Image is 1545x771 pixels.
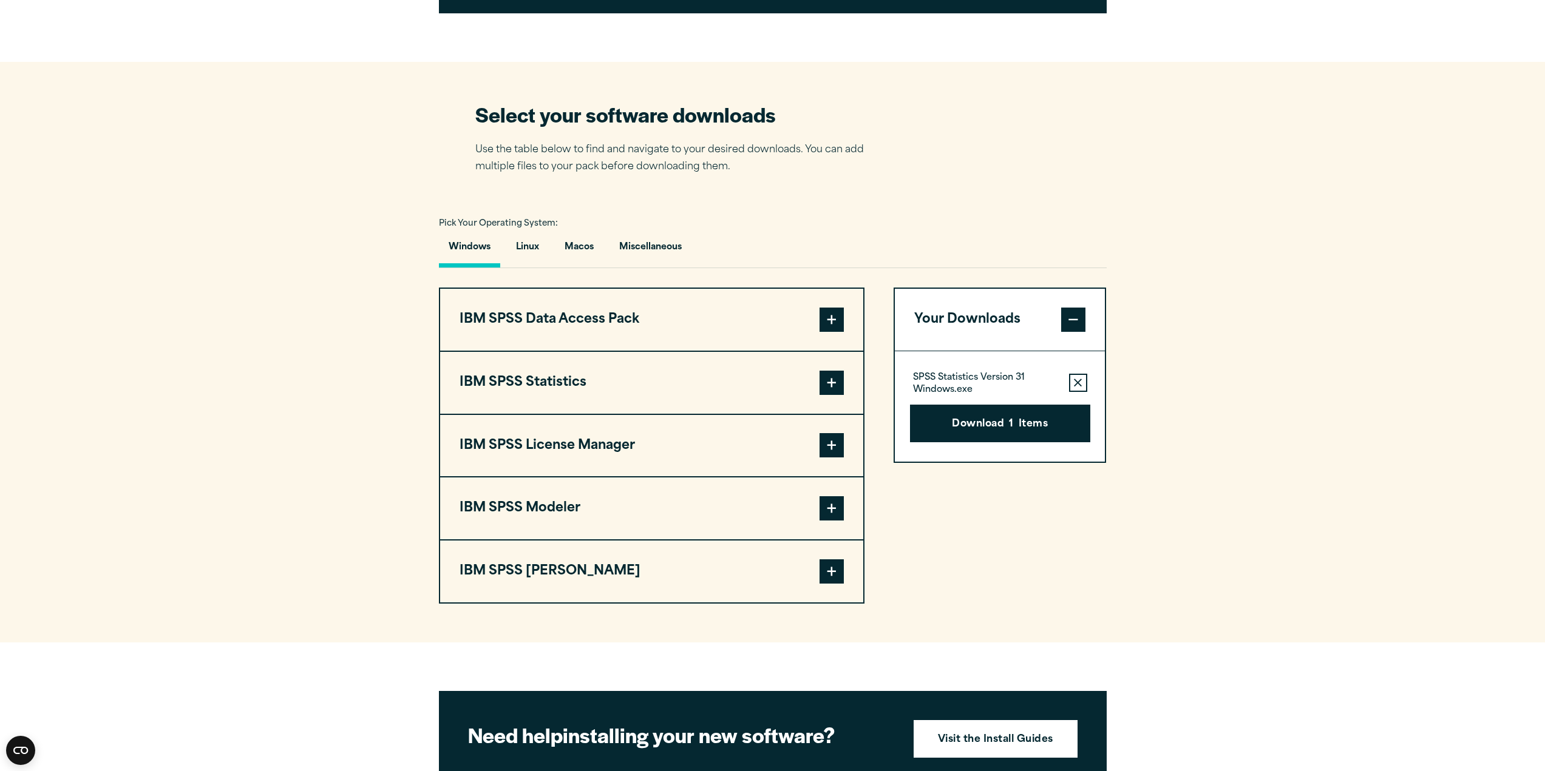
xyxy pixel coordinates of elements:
[6,736,35,765] button: Open CMP widget
[440,415,863,477] button: IBM SPSS License Manager
[440,477,863,539] button: IBM SPSS Modeler
[440,289,863,351] button: IBM SPSS Data Access Pack
[555,233,603,268] button: Macos
[914,720,1078,758] a: Visit the Install Guides
[468,721,893,749] h2: installing your new software?
[439,233,500,268] button: Windows
[475,101,882,128] h2: Select your software downloads
[610,233,691,268] button: Miscellaneous
[440,352,863,414] button: IBM SPSS Statistics
[506,233,549,268] button: Linux
[913,372,1059,396] p: SPSS Statistics Version 31 Windows.exe
[468,720,563,749] strong: Need help
[895,289,1105,351] button: Your Downloads
[475,141,882,177] p: Use the table below to find and navigate to your desired downloads. You can add multiple files to...
[1009,417,1013,433] span: 1
[910,405,1090,442] button: Download1Items
[439,220,558,227] span: Pick Your Operating System:
[895,351,1105,462] div: Your Downloads
[938,732,1053,748] strong: Visit the Install Guides
[440,540,863,602] button: IBM SPSS [PERSON_NAME]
